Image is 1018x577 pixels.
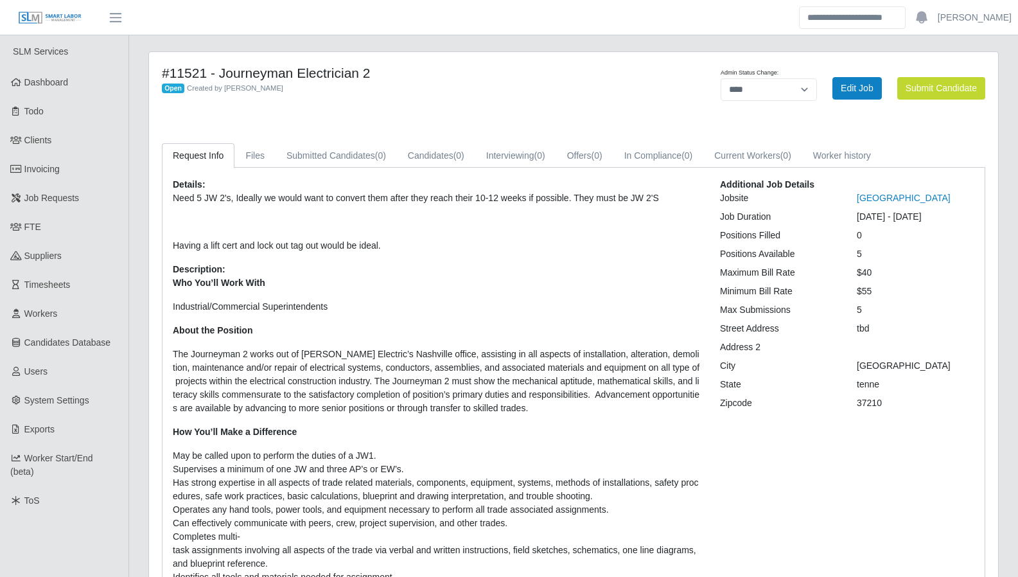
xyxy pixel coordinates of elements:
a: In Compliance [613,143,704,168]
button: Submit Candidate [897,77,985,100]
span: Open [162,84,184,94]
span: Clients [24,135,52,145]
a: Current Workers [703,143,802,168]
span: Created by [PERSON_NAME] [187,84,283,92]
li: May be called upon to perform the duties of a JW1. [173,449,701,463]
span: SLM Services [13,46,68,57]
span: Users [24,366,48,377]
b: Details: [173,179,206,190]
span: ToS [24,495,40,506]
a: Files [234,143,276,168]
div: Street Address [710,322,847,335]
a: Interviewing [475,143,556,168]
div: $55 [847,285,984,298]
a: Request Info [162,143,234,168]
div: Positions Available [710,247,847,261]
a: [PERSON_NAME] [938,11,1012,24]
div: City [710,359,847,373]
a: Offers [556,143,613,168]
div: Address 2 [710,341,847,354]
li: Can effectively communicate with peers, crew, project supervision, and other trades. [173,517,701,530]
div: Zipcode [710,396,847,410]
a: Worker history [802,143,882,168]
span: Workers [24,308,58,319]
p: The Journeyman 2 works out of [PERSON_NAME] Electric’s Nashville office, assisting in all aspects... [173,348,701,415]
span: (0) [453,150,464,161]
div: [GEOGRAPHIC_DATA] [847,359,984,373]
div: 5 [847,303,984,317]
p: Industrial/Commercial Superintendents [173,300,701,314]
a: Submitted Candidates [276,143,397,168]
p: Need 5 JW 2's, Ideally we would want to convert them after they reach their 10-12 weeks if possib... [173,191,701,205]
div: Jobsite [710,191,847,205]
div: Minimum Bill Rate [710,285,847,298]
span: (0) [534,150,545,161]
span: (0) [592,150,602,161]
li: Has strong expertise in all aspects of trade related materials, components, equipment, systems, m... [173,476,701,503]
div: tbd [847,322,984,335]
span: Invoicing [24,164,60,174]
b: Additional Job Details [720,179,814,190]
span: (0) [681,150,692,161]
span: (0) [780,150,791,161]
span: FTE [24,222,41,232]
h4: #11521 - Journeyman Electrician 2 [162,65,634,81]
span: Candidates Database [24,337,111,348]
span: Dashboard [24,77,69,87]
span: (0) [375,150,386,161]
div: Job Duration [710,210,847,224]
img: SLM Logo [18,11,82,25]
div: 37210 [847,396,984,410]
a: Edit Job [832,77,882,100]
span: Suppliers [24,251,62,261]
div: $40 [847,266,984,280]
b: Description: [173,264,225,274]
span: Job Requests [24,193,80,203]
strong: How You’ll Make a Difference [173,427,297,437]
li: Operates any hand tools, power tools, and equipment necessary to perform all trade associated ass... [173,503,701,517]
li: Supervises a minimum of one JW and three AP’s or EW’s. [173,463,701,476]
span: Timesheets [24,280,71,290]
div: State [710,378,847,391]
div: Positions Filled [710,229,847,242]
div: tenne [847,378,984,391]
strong: Who You’ll Work With [173,278,265,288]
a: [GEOGRAPHIC_DATA] [857,193,951,203]
a: Candidates [397,143,475,168]
span: Worker Start/End (beta) [10,453,93,477]
div: [DATE] - [DATE] [847,210,984,224]
p: Having a lift cert and lock out tag out would be ideal. [173,239,701,253]
label: Admin Status Change: [721,69,778,78]
input: Search [799,6,906,29]
div: 5 [847,247,984,261]
span: System Settings [24,395,89,405]
span: Exports [24,424,55,434]
span: Todo [24,106,44,116]
div: Maximum Bill Rate [710,266,847,280]
div: 0 [847,229,984,242]
li: Completes multi-task assignments involving all aspects of the trade via verbal and written instru... [173,530,701,571]
div: Max Submissions [710,303,847,317]
strong: About the Position [173,325,252,335]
